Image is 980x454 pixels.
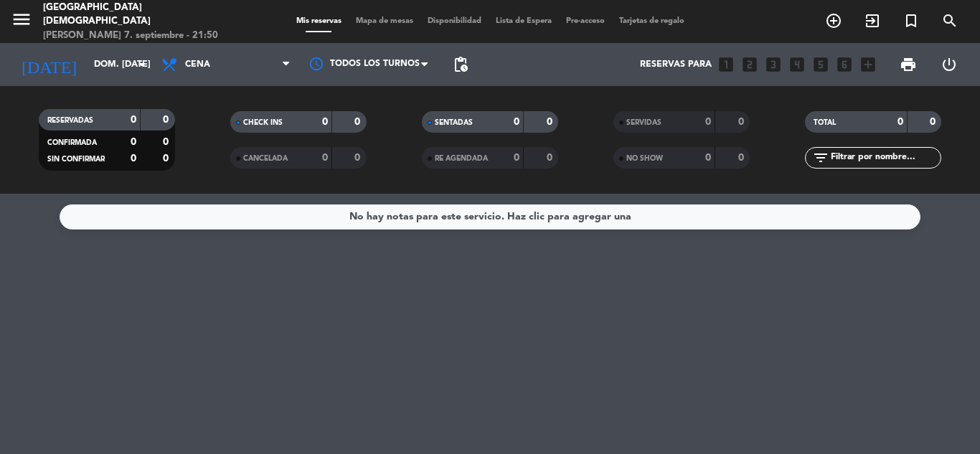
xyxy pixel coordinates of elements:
[941,56,958,73] i: power_settings_new
[811,55,830,74] i: looks_5
[640,60,712,70] span: Reservas para
[941,12,958,29] i: search
[514,117,519,127] strong: 0
[612,17,692,25] span: Tarjetas de regalo
[547,117,555,127] strong: 0
[47,139,97,146] span: CONFIRMADA
[930,117,938,127] strong: 0
[133,56,151,73] i: arrow_drop_down
[11,9,32,30] i: menu
[788,55,806,74] i: looks_4
[740,55,759,74] i: looks_two
[626,119,661,126] span: SERVIDAS
[322,153,328,163] strong: 0
[705,117,711,127] strong: 0
[185,60,210,70] span: Cena
[626,155,663,162] span: NO SHOW
[559,17,612,25] span: Pre-acceso
[322,117,328,127] strong: 0
[43,29,235,43] div: [PERSON_NAME] 7. septiembre - 21:50
[489,17,559,25] span: Lista de Espera
[131,137,136,147] strong: 0
[705,153,711,163] strong: 0
[859,55,877,74] i: add_box
[131,153,136,164] strong: 0
[435,119,473,126] span: SENTADAS
[349,209,631,225] div: No hay notas para este servicio. Haz clic para agregar una
[420,17,489,25] span: Disponibilidad
[835,55,854,74] i: looks_6
[435,155,488,162] span: RE AGENDADA
[163,137,171,147] strong: 0
[829,150,941,166] input: Filtrar por nombre...
[864,12,881,29] i: exit_to_app
[903,12,920,29] i: turned_in_not
[11,9,32,35] button: menu
[738,153,747,163] strong: 0
[452,56,469,73] span: pending_actions
[11,49,87,80] i: [DATE]
[738,117,747,127] strong: 0
[928,43,969,86] div: LOG OUT
[354,153,363,163] strong: 0
[717,55,735,74] i: looks_one
[243,155,288,162] span: CANCELADA
[349,17,420,25] span: Mapa de mesas
[131,115,136,125] strong: 0
[825,12,842,29] i: add_circle_outline
[897,117,903,127] strong: 0
[47,117,93,124] span: RESERVADAS
[514,153,519,163] strong: 0
[354,117,363,127] strong: 0
[812,149,829,166] i: filter_list
[289,17,349,25] span: Mis reservas
[547,153,555,163] strong: 0
[900,56,917,73] span: print
[43,1,235,29] div: [GEOGRAPHIC_DATA][DEMOGRAPHIC_DATA]
[243,119,283,126] span: CHECK INS
[163,115,171,125] strong: 0
[47,156,105,163] span: SIN CONFIRMAR
[764,55,783,74] i: looks_3
[814,119,836,126] span: TOTAL
[163,153,171,164] strong: 0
